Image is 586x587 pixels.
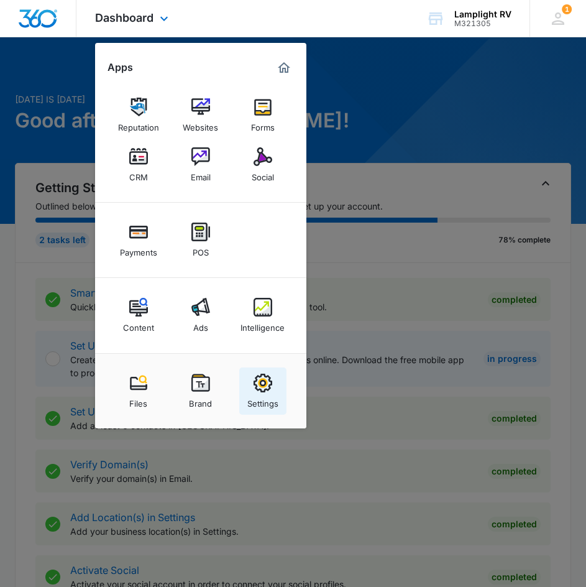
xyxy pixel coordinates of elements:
[562,4,572,14] div: notifications count
[189,392,212,409] div: Brand
[239,141,286,188] a: Social
[562,4,572,14] span: 1
[108,62,133,73] h2: Apps
[177,216,224,264] a: POS
[115,216,162,264] a: Payments
[129,166,148,182] div: CRM
[177,292,224,339] a: Ads
[454,19,511,28] div: account id
[115,91,162,139] a: Reputation
[240,317,285,333] div: Intelligence
[177,141,224,188] a: Email
[274,58,294,78] a: Marketing 360® Dashboard
[129,392,147,409] div: Files
[239,91,286,139] a: Forms
[118,116,159,132] div: Reputation
[95,11,153,24] span: Dashboard
[115,141,162,188] a: CRM
[120,241,157,257] div: Payments
[177,367,224,415] a: Brand
[177,91,224,139] a: Websites
[193,241,209,257] div: POS
[115,292,162,339] a: Content
[115,367,162,415] a: Files
[251,116,275,132] div: Forms
[123,317,154,333] div: Content
[191,166,211,182] div: Email
[454,9,511,19] div: account name
[239,292,286,339] a: Intelligence
[193,317,208,333] div: Ads
[183,116,218,132] div: Websites
[252,166,274,182] div: Social
[239,367,286,415] a: Settings
[247,392,278,409] div: Settings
